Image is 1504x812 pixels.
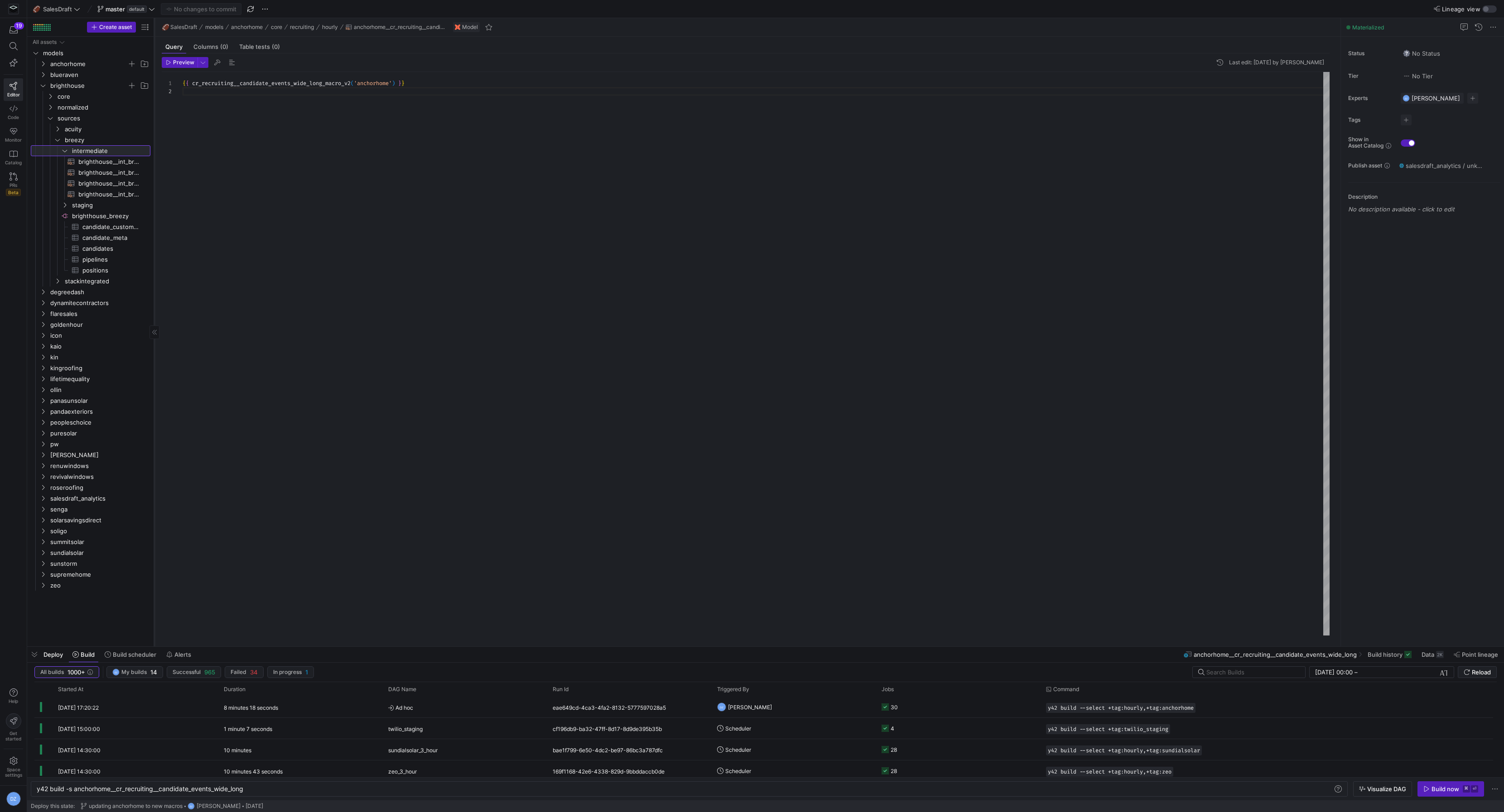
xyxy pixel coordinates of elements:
[1397,160,1488,172] button: salesdraft_analytics / unknown / CR_RECRUITING__CANDIDATE_EVENTS_WIDE_LONG
[288,22,316,33] button: recruiting
[31,124,150,134] div: Press SPACE to select this row.
[4,101,23,124] a: Code
[31,167,150,178] div: Press SPACE to select this row.
[31,265,150,276] a: positions​​​​​​​​​
[31,493,150,504] div: Press SPACE to select this row.
[31,417,150,428] div: Press SPACE to select this row.
[50,428,149,439] span: puresolar
[31,167,150,178] a: brighthouse__int_breezy__pipeline_stages​​​​​​​​​​
[354,80,392,87] span: 'anchorhome'
[1348,194,1500,200] p: Description
[50,298,149,308] span: dynamitecontractors
[725,718,751,739] span: Scheduler
[113,651,156,658] span: Build scheduler
[31,156,150,167] div: Press SPACE to select this row.
[191,785,243,793] span: events_wide_long
[50,439,149,449] span: pw
[31,297,150,308] div: Press SPACE to select this row.
[5,731,21,741] span: Get started
[392,80,395,87] span: )
[31,319,150,330] div: Press SPACE to select this row.
[1463,785,1470,793] kbd: ⌘
[31,471,150,482] div: Press SPACE to select this row.
[204,669,215,676] span: 965
[1442,5,1480,13] span: Lineage view
[34,666,99,678] button: All builds1000+
[1412,95,1460,102] span: [PERSON_NAME]
[31,210,150,221] div: Press SPACE to select this row.
[8,698,19,704] span: Help
[82,233,140,243] span: candidate_meta​​​​​​​​​
[1053,686,1079,693] span: Command
[1194,651,1357,658] span: anchorhome__cr_recruiting__candidate_events_wide_long
[50,559,149,569] span: sunstorm
[31,276,150,287] div: Press SPACE to select this row.
[31,254,150,265] a: pipelines​​​​​​​​​
[5,137,22,143] span: Monitor
[31,352,150,363] div: Press SPACE to select this row.
[553,686,569,693] span: Run Id
[891,760,897,782] div: 28
[50,81,127,91] span: brighthouse
[31,243,150,254] div: Press SPACE to select this row.
[65,276,149,287] span: stackintegrated
[1355,669,1358,676] span: –
[882,686,894,693] span: Jobs
[188,802,195,810] div: DZ
[398,80,401,87] span: }
[4,710,23,745] button: Getstarted
[34,760,1493,782] div: Press SPACE to select this row.
[101,647,160,662] button: Build scheduler
[50,363,149,373] span: kingroofing
[31,460,150,471] div: Press SPACE to select this row.
[547,739,712,760] div: bae1f799-6e50-4dc2-be97-86bc3a787dfc
[343,22,448,33] button: anchorhome__cr_recruiting__candidate_events_wide_long
[31,189,150,200] div: Press SPACE to select this row.
[455,24,460,30] img: undefined
[162,647,195,662] button: Alerts
[106,5,125,13] span: master
[167,666,221,678] button: Successful965
[203,22,226,33] button: models
[1315,669,1353,676] input: Start datetime
[717,686,749,693] span: Triggered By
[225,666,264,678] button: Failed34
[50,461,149,471] span: renuwindows
[106,666,163,678] button: DZMy builds14
[6,792,21,806] div: DZ
[174,651,191,658] span: Alerts
[1403,50,1410,57] img: No status
[72,200,149,210] span: staging
[82,265,140,276] span: positions​​​​​​​​​
[14,22,24,29] div: 19
[1348,73,1393,79] span: Tier
[31,178,150,189] a: brighthouse__int_breezy__position_custom_fields_wide​​​​​​​​​​
[4,1,23,17] a: https://storage.googleapis.com/y42-prod-data-exchange/images/Yf2Qvegn13xqq0DljGMI0l8d5Zqtiw36EXr8...
[50,320,149,330] span: goldenhour
[31,3,82,15] button: 🏈SalesDraft
[99,24,132,30] span: Create asset
[401,80,405,87] span: }
[31,37,150,48] div: Press SPACE to select this row.
[31,439,150,449] div: Press SPACE to select this row.
[4,124,23,146] a: Monitor
[267,666,314,678] button: In progress1
[1348,95,1393,101] span: Experts
[224,747,251,754] y42-duration: 10 minutes
[50,472,149,482] span: revivalwindows
[725,760,751,782] span: Scheduler
[1348,117,1393,123] span: Tags
[165,44,183,50] span: Query
[31,406,150,417] div: Press SPACE to select this row.
[1401,48,1442,59] button: No statusNo Status
[50,526,149,536] span: soligo
[50,548,149,558] span: sundialsolar
[31,232,150,243] a: candidate_meta​​​​​​​​​
[728,697,772,718] span: [PERSON_NAME]
[322,24,338,30] span: hourly
[725,739,751,760] span: Scheduler
[82,222,140,232] span: candidate_custom_fields​​​​​​​​​
[31,91,150,102] div: Press SPACE to select this row.
[31,210,150,221] a: brighthouse_breezy​​​​​​​​
[31,156,150,167] a: brighthouse__int_breezy__candidate_streams_flattened​​​​​​​​​​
